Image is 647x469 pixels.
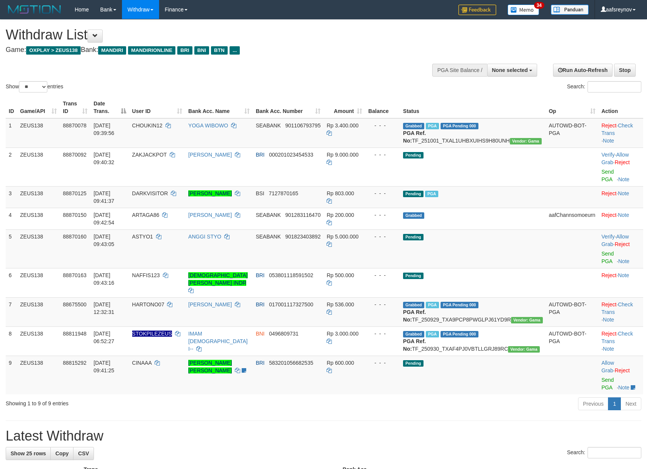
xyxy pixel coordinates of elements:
span: None selected [492,67,528,73]
span: [DATE] 12:32:31 [94,301,114,315]
th: Amount: activate to sort column ascending [323,97,365,118]
span: [DATE] 09:42:54 [94,212,114,226]
a: Previous [578,397,608,410]
span: Pending [403,191,424,197]
div: - - - [368,151,397,158]
div: - - - [368,190,397,197]
span: Vendor URL: https://trx31.1velocity.biz [508,346,540,353]
span: Pending [403,152,424,158]
span: BRI [256,360,264,366]
th: Action [599,97,643,118]
b: PGA Ref. No: [403,338,426,352]
span: NAFFIS123 [132,272,160,278]
td: 9 [6,356,17,394]
span: BSI [256,190,264,196]
span: 88870150 [63,212,86,218]
td: aafChannsomoeurn [546,208,599,229]
a: Allow Grab [602,152,629,165]
a: Note [618,272,629,278]
span: Rp 600.000 [327,360,354,366]
a: Note [618,258,630,264]
img: Feedback.jpg [458,5,496,15]
b: PGA Ref. No: [403,309,426,323]
span: · [602,234,629,247]
span: HARTONO07 [132,301,164,307]
div: - - - [368,330,397,337]
a: Send PGA [602,377,614,391]
a: Reject [602,122,617,129]
td: · · [599,297,643,326]
span: Vendor URL: https://trx31.1velocity.biz [511,317,543,323]
td: 6 [6,268,17,297]
span: BRI [256,301,264,307]
td: ZEUS138 [17,268,60,297]
a: Note [618,212,629,218]
td: AUTOWD-BOT-PGA [546,326,599,356]
td: · [599,356,643,394]
span: Grabbed [403,302,424,308]
td: ZEUS138 [17,297,60,326]
a: Check Trans [602,301,633,315]
td: 4 [6,208,17,229]
td: · [599,268,643,297]
div: - - - [368,301,397,308]
span: BTN [211,46,228,55]
td: ZEUS138 [17,326,60,356]
span: 88815292 [63,360,86,366]
span: BNI [256,331,264,337]
td: TF_250930_TXAF4PJ0VBTLLGRJ89RC [400,326,546,356]
span: Copy 901106793795 to clipboard [285,122,320,129]
a: Show 25 rows [6,447,51,460]
span: Copy [55,450,69,456]
td: · [599,186,643,208]
span: [DATE] 09:41:25 [94,360,114,373]
span: · [602,360,615,373]
td: ZEUS138 [17,118,60,148]
td: 5 [6,229,17,268]
span: Copy 0496809731 to clipboard [269,331,298,337]
a: Reject [602,190,617,196]
td: · · [599,118,643,148]
span: PGA Pending [441,302,478,308]
th: Game/API: activate to sort column ascending [17,97,60,118]
td: ZEUS138 [17,208,60,229]
span: CHOUKIN12 [132,122,163,129]
span: Rp 803.000 [327,190,354,196]
span: 88870092 [63,152,86,158]
td: ZEUS138 [17,356,60,394]
a: Stop [614,64,636,77]
span: Show 25 rows [11,450,46,456]
th: Op: activate to sort column ascending [546,97,599,118]
div: PGA Site Balance / [432,64,487,77]
h4: Game: Bank: [6,46,424,54]
span: 88811948 [63,331,86,337]
div: - - - [368,122,397,129]
span: Copy 017001117327500 to clipboard [269,301,313,307]
h1: Withdraw List [6,27,424,42]
a: Allow Grab [602,234,629,247]
span: Copy 053801118591502 to clipboard [269,272,313,278]
input: Search: [588,447,641,458]
span: 88870125 [63,190,86,196]
span: 34 [534,2,544,9]
span: Marked by aaftrukkakada [426,302,439,308]
td: TF_250929_TXA9PCP8PWGLPJ61YD9R [400,297,546,326]
span: BRI [256,272,264,278]
a: [PERSON_NAME] [PERSON_NAME] [188,360,232,373]
a: Verify [602,152,615,158]
a: Copy [50,447,73,460]
span: Copy 000201023454533 to clipboard [269,152,313,158]
td: 8 [6,326,17,356]
span: ZAKJACKPOT [132,152,167,158]
span: PGA Pending [441,123,478,129]
span: [DATE] 09:40:32 [94,152,114,165]
span: Nama rekening ada tanda titik/strip, harap diedit [132,331,172,337]
span: Rp 500.000 [327,272,354,278]
a: [PERSON_NAME] [188,212,232,218]
span: Pending [403,234,424,240]
th: Date Trans.: activate to sort column descending [91,97,129,118]
a: Note [603,317,614,323]
td: ZEUS138 [17,186,60,208]
span: PGA Pending [441,331,478,337]
span: [DATE] 09:41:37 [94,190,114,204]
